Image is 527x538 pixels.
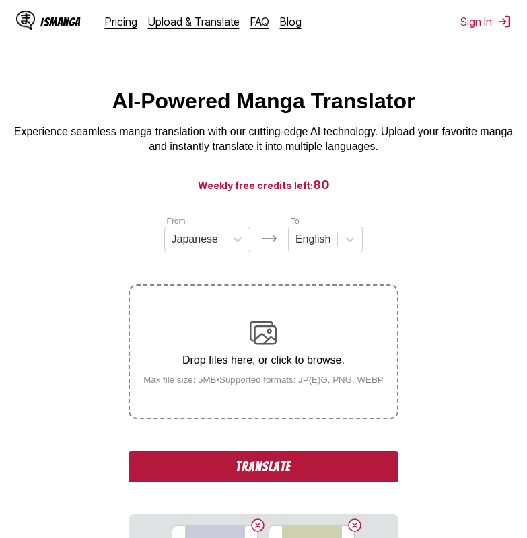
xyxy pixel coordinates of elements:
[460,15,511,28] button: Sign In
[313,178,330,192] span: 80
[105,15,137,28] a: Pricing
[133,354,394,367] p: Drop files here, or click to browse.
[40,15,81,28] div: IsManga
[497,15,511,28] img: Sign out
[16,11,105,32] a: IsManga LogoIsManga
[129,451,398,482] button: Translate
[133,375,394,385] small: Max file size: 5MB • Supported formats: JP(E)G, PNG, WEBP
[16,11,35,30] img: IsManga Logo
[280,15,302,28] a: Blog
[291,217,300,226] label: To
[32,176,495,193] h3: Weekly free credits left:
[250,15,269,28] a: FAQ
[347,517,363,533] button: Delete image
[261,231,277,247] img: Languages icon
[250,517,266,533] button: Delete image
[148,15,240,28] a: Upload & Translate
[167,217,186,226] label: From
[112,89,415,114] h1: AI-Powered Manga Translator
[11,124,516,155] p: Experience seamless manga translation with our cutting-edge AI technology. Upload your favorite m...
